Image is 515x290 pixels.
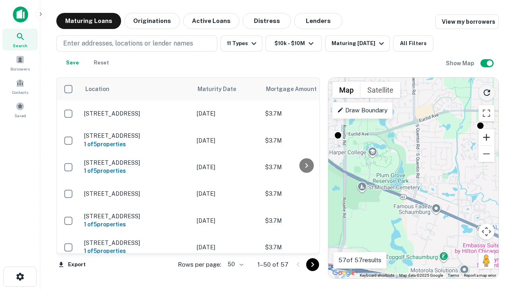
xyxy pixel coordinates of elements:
[13,42,27,49] span: Search
[60,55,85,71] button: Save your search to get updates of matches that match your search criteria.
[197,136,257,145] p: [DATE]
[393,35,433,52] button: All Filters
[330,268,357,278] a: Open this area in Google Maps (opens a new window)
[84,213,189,220] p: [STREET_ADDRESS]
[56,13,121,29] button: Maturing Loans
[478,84,495,101] button: Reload search area
[13,6,28,23] img: capitalize-icon.png
[266,35,322,52] button: $10k - $10M
[265,136,346,145] p: $3.7M
[10,66,30,72] span: Borrowers
[435,14,499,29] a: View my borrowers
[266,84,327,94] span: Mortgage Amount
[84,159,189,166] p: [STREET_ADDRESS]
[84,220,189,229] h6: 1 of 5 properties
[183,13,239,29] button: Active Loans
[178,260,221,269] p: Rows per page:
[265,189,346,198] p: $3.7M
[464,273,496,278] a: Report a map error
[197,163,257,172] p: [DATE]
[84,140,189,149] h6: 1 of 5 properties
[328,78,499,278] div: 0 0
[12,89,28,95] span: Contacts
[220,35,262,52] button: 11 Types
[56,259,88,271] button: Export
[2,29,38,50] a: Search
[84,110,189,117] p: [STREET_ADDRESS]
[360,82,400,98] button: Show satellite imagery
[85,84,109,94] span: Location
[475,200,515,238] iframe: Chat Widget
[84,166,189,175] h6: 1 of 5 properties
[360,273,394,278] button: Keyboard shortcuts
[478,253,494,269] button: Drag Pegman onto the map to open Street View
[257,260,288,269] p: 1–50 of 57
[478,105,494,121] button: Toggle fullscreen view
[261,78,350,100] th: Mortgage Amount
[306,258,319,271] button: Go to next page
[448,273,459,278] a: Terms (opens in new tab)
[446,59,476,68] h6: Show Map
[84,190,189,197] p: [STREET_ADDRESS]
[325,35,390,52] button: Maturing [DATE]
[14,112,26,119] span: Saved
[197,243,257,252] p: [DATE]
[478,146,494,162] button: Zoom out
[193,78,261,100] th: Maturity Date
[197,216,257,225] p: [DATE]
[478,129,494,145] button: Zoom in
[2,52,38,74] a: Borrowers
[56,35,217,52] button: Enter addresses, locations or lender names
[294,13,342,29] button: Lenders
[332,39,386,48] div: Maturing [DATE]
[84,246,189,255] h6: 1 of 5 properties
[84,132,189,139] p: [STREET_ADDRESS]
[197,189,257,198] p: [DATE]
[89,55,114,71] button: Reset
[198,84,247,94] span: Maturity Date
[265,109,346,118] p: $3.7M
[197,109,257,118] p: [DATE]
[337,106,387,115] p: Draw Boundary
[63,39,193,48] p: Enter addresses, locations or lender names
[80,78,193,100] th: Location
[2,75,38,97] a: Contacts
[399,273,443,278] span: Map data ©2025 Google
[265,163,346,172] p: $3.7M
[243,13,291,29] button: Distress
[225,259,245,270] div: 50
[338,255,381,265] p: 57 of 57 results
[265,216,346,225] p: $3.7M
[330,268,357,278] img: Google
[84,239,189,246] p: [STREET_ADDRESS]
[124,13,180,29] button: Originations
[332,82,360,98] button: Show street map
[2,99,38,120] a: Saved
[265,243,346,252] p: $3.7M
